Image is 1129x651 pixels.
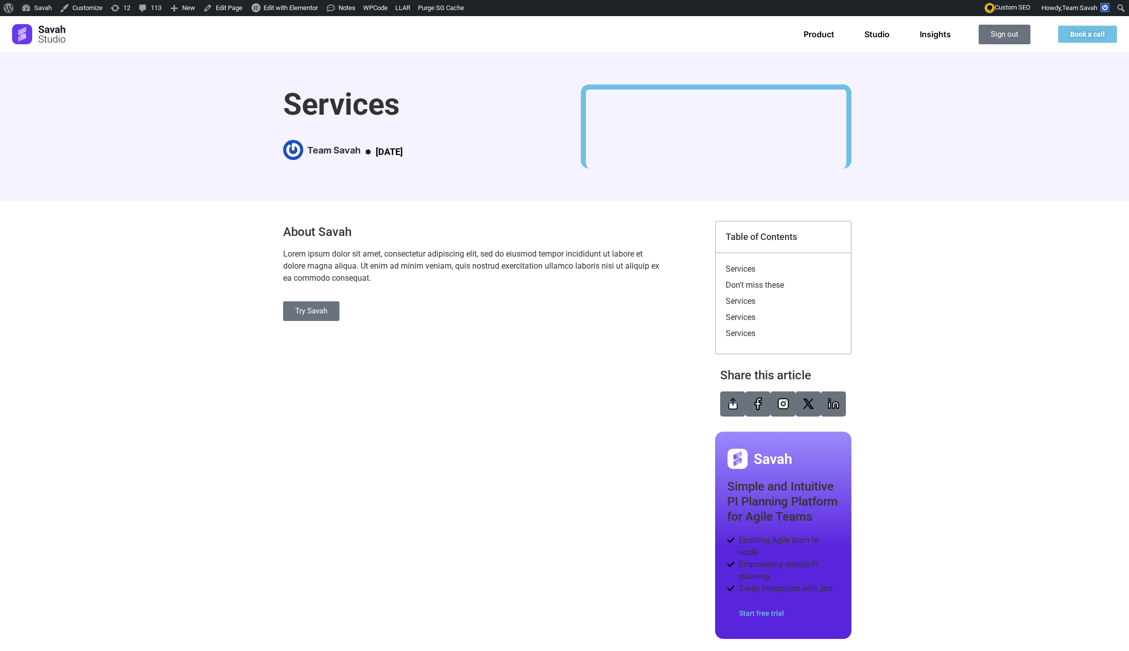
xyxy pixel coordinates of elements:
[283,226,660,238] h4: About Savah
[727,605,796,622] a: Start free trial
[726,295,755,307] a: Services
[307,145,361,156] h4: Team Savah
[1062,4,1097,12] span: Team Savah
[1058,26,1117,43] a: Book a call
[720,369,846,381] h4: Share this article
[920,29,951,39] a: Insights
[736,558,839,583] span: Empowering remote PI planning
[726,311,755,323] a: Services
[295,307,327,315] span: Try Savah
[726,263,755,275] a: Services
[283,301,339,321] a: Try Savah
[727,479,839,524] h3: Simple and Intuitive PI Planning Platform for Agile Teams
[991,31,1018,38] span: Sign out
[1070,31,1105,38] span: Book a call
[264,4,318,12] span: Edit with Elementor
[736,534,839,558] span: Enabling Agile team to scale
[804,29,834,39] a: Product
[726,231,840,242] h5: Table of Contents
[726,279,784,291] a: Don’t miss these
[283,248,660,284] p: Lorem ipsum dolor sit amet, consectetur adipiscing elit, sed do eiusmod tempor incididunt ut labo...
[726,328,755,340] a: Services
[804,29,951,39] nav: Menu
[376,146,403,157] time: [DATE]
[736,583,833,595] span: 2-way Integration with Jira
[864,29,890,39] a: Studio
[283,140,303,160] img: Picture of Team Savah
[979,25,1030,44] a: Sign out
[739,610,784,617] span: Start free trial
[283,90,544,120] h1: Services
